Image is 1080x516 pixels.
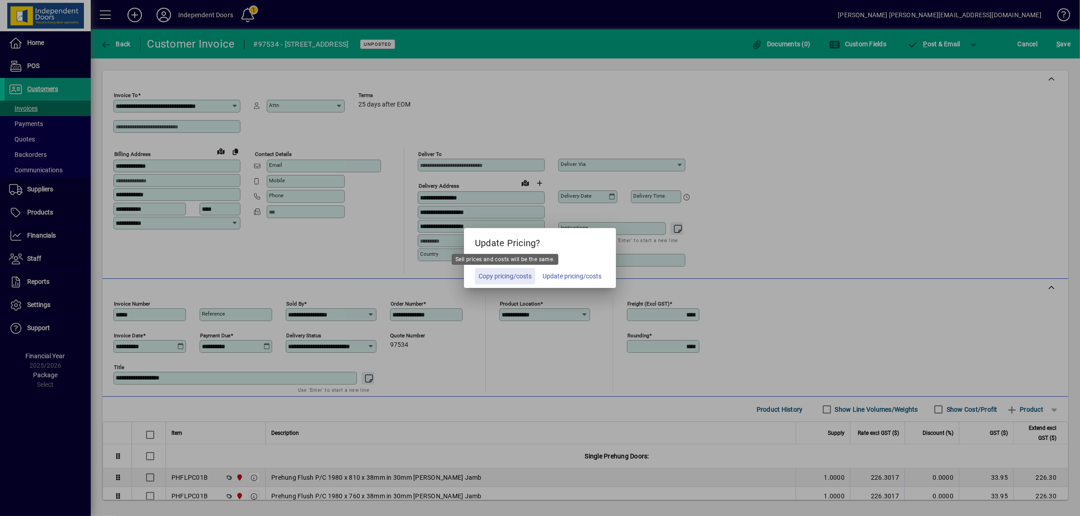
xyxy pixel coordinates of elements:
button: Update pricing/costs [539,268,605,284]
h5: Update Pricing? [464,228,616,254]
div: Sell prices and costs will be the same. [452,254,558,265]
span: Update pricing/costs [542,272,601,281]
span: Copy pricing/costs [479,272,532,281]
button: Copy pricing/costs [475,268,535,284]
